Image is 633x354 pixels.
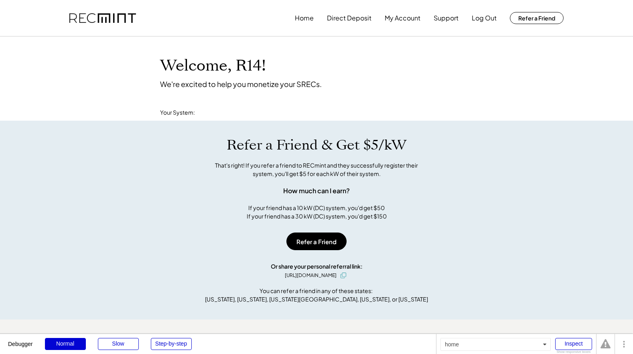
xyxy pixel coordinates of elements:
[510,12,564,24] button: Refer a Friend
[285,272,337,279] div: [URL][DOMAIN_NAME]
[227,137,406,154] h1: Refer a Friend & Get $5/kW
[247,204,387,220] div: If your friend has a 10 kW (DC) system, you'd get $50 If your friend has a 30 kW (DC) system, you...
[205,287,428,303] div: You can refer a friend in any of these states: [US_STATE], [US_STATE], [US_STATE][GEOGRAPHIC_DATA...
[45,338,86,350] div: Normal
[206,161,427,178] div: That's right! If you refer a friend to RECmint and they successfully register their system, you'l...
[339,271,348,280] button: click to copy
[160,109,195,117] div: Your System:
[271,262,363,271] div: Or share your personal referral link:
[160,57,266,75] h1: Welcome, R14!
[472,10,497,26] button: Log Out
[440,338,551,351] div: home
[69,13,136,23] img: recmint-logotype%403x.png
[555,350,592,354] div: Show responsive boxes
[295,10,314,26] button: Home
[434,10,459,26] button: Support
[283,186,350,196] div: How much can I earn?
[160,79,322,89] div: We're excited to help you monetize your SRECs.
[385,10,420,26] button: My Account
[98,338,139,350] div: Slow
[8,334,33,347] div: Debugger
[286,233,347,250] button: Refer a Friend
[151,338,192,350] div: Step-by-step
[327,10,371,26] button: Direct Deposit
[555,338,592,350] div: Inspect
